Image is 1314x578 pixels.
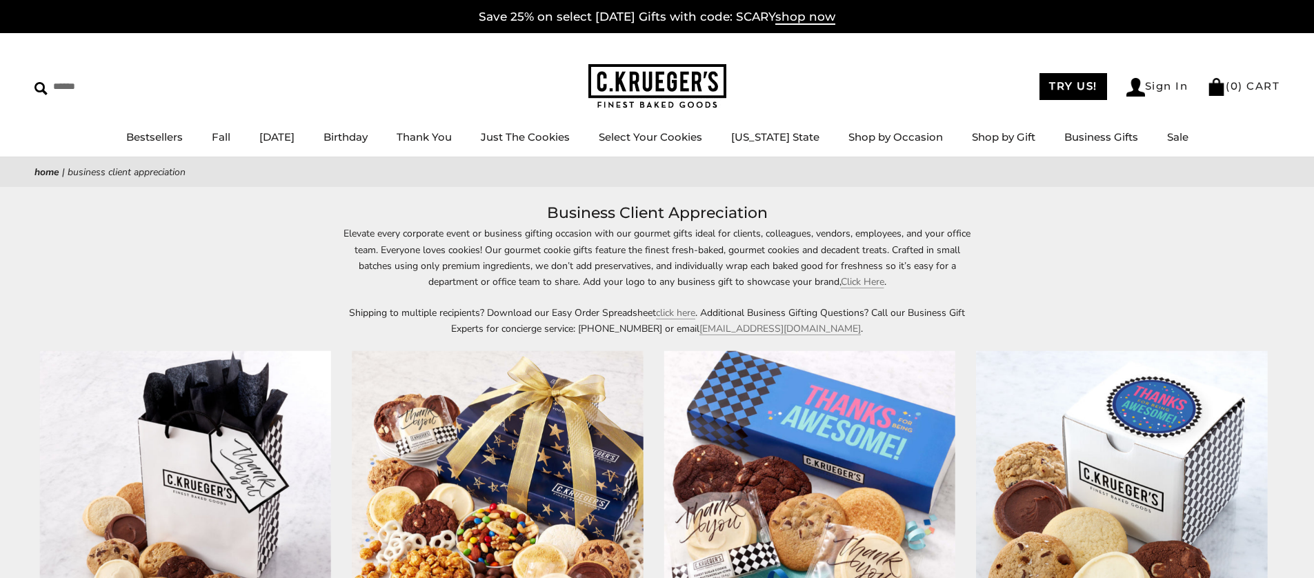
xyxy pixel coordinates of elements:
nav: breadcrumbs [34,164,1280,180]
a: Thank You [397,130,452,143]
a: TRY US! [1039,73,1107,100]
input: Search [34,76,199,97]
span: | [62,166,65,179]
a: Shop by Gift [972,130,1035,143]
a: Just The Cookies [481,130,570,143]
a: Sign In [1126,78,1188,97]
img: Search [34,82,48,95]
a: click here [656,306,695,319]
a: [US_STATE] State [731,130,819,143]
a: (0) CART [1207,79,1280,92]
img: C.KRUEGER'S [588,64,726,109]
a: Home [34,166,59,179]
img: Account [1126,78,1145,97]
p: Elevate every corporate event or business gifting occasion with our gourmet gifts ideal for clien... [340,226,975,289]
a: Shop by Occasion [848,130,943,143]
a: Save 25% on select [DATE] Gifts with code: SCARYshop now [479,10,835,25]
a: [DATE] [259,130,295,143]
h1: Business Client Appreciation [55,201,1259,226]
a: Fall [212,130,230,143]
p: Shipping to multiple recipients? Download our Easy Order Spreadsheet . Additional Business Giftin... [340,305,975,337]
a: Click Here [841,275,884,288]
a: Business Gifts [1064,130,1138,143]
a: [EMAIL_ADDRESS][DOMAIN_NAME] [699,322,861,335]
span: Business Client Appreciation [68,166,186,179]
a: Birthday [323,130,368,143]
span: 0 [1231,79,1239,92]
a: Bestsellers [126,130,183,143]
a: Select Your Cookies [599,130,702,143]
img: Bag [1207,78,1226,96]
a: Sale [1167,130,1188,143]
span: shop now [775,10,835,25]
